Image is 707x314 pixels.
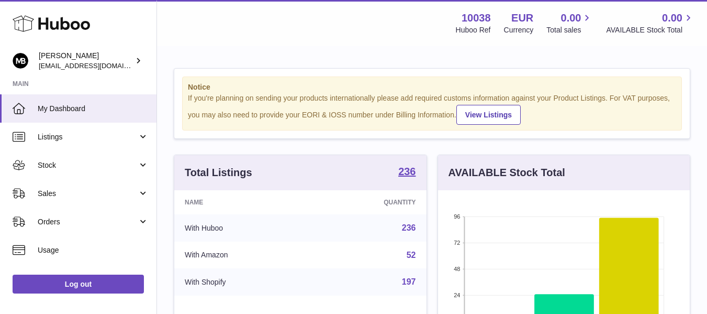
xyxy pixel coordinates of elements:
[13,275,144,294] a: Log out
[188,93,676,125] div: If you're planning on sending your products internationally please add required customs informati...
[454,292,460,298] text: 24
[454,213,460,220] text: 96
[511,11,533,25] strong: EUR
[39,61,154,70] span: [EMAIL_ADDRESS][DOMAIN_NAME]
[38,217,138,227] span: Orders
[188,82,676,92] strong: Notice
[398,166,416,177] strong: 236
[398,166,416,179] a: 236
[456,105,521,125] a: View Listings
[546,25,593,35] span: Total sales
[174,214,312,242] td: With Huboo
[402,277,416,286] a: 197
[39,51,133,71] div: [PERSON_NAME]
[606,25,694,35] span: AVAILABLE Stock Total
[185,166,252,180] h3: Total Listings
[13,53,28,69] img: hi@margotbardot.com
[462,11,491,25] strong: 10038
[504,25,534,35] div: Currency
[312,190,426,214] th: Quantity
[561,11,581,25] span: 0.00
[402,223,416,232] a: 236
[38,245,149,255] span: Usage
[38,160,138,170] span: Stock
[606,11,694,35] a: 0.00 AVAILABLE Stock Total
[174,190,312,214] th: Name
[456,25,491,35] div: Huboo Ref
[38,132,138,142] span: Listings
[546,11,593,35] a: 0.00 Total sales
[174,242,312,269] td: With Amazon
[38,104,149,114] span: My Dashboard
[454,240,460,246] text: 72
[662,11,682,25] span: 0.00
[38,189,138,199] span: Sales
[407,251,416,259] a: 52
[174,268,312,296] td: With Shopify
[448,166,565,180] h3: AVAILABLE Stock Total
[454,266,460,272] text: 48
